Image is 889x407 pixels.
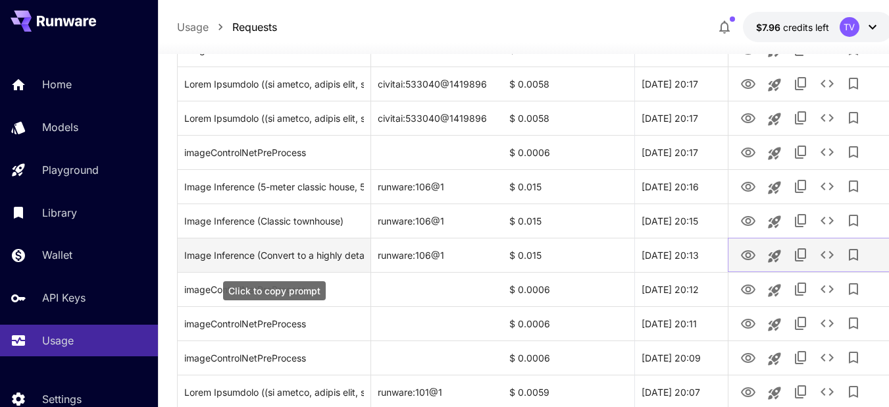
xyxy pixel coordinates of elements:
[42,290,86,306] p: API Keys
[184,170,364,203] div: Click to copy prompt
[503,203,634,238] div: $ 0.015
[184,238,364,272] div: Click to copy prompt
[840,70,867,97] button: Add to library
[184,341,364,375] div: Click to copy prompt
[177,19,209,35] a: Usage
[814,276,840,302] button: See details
[788,207,814,234] button: Copy TaskUUID
[735,138,761,165] button: View Image
[814,207,840,234] button: See details
[634,203,766,238] div: 26 Aug, 2025 20:15
[634,135,766,169] div: 26 Aug, 2025 20:17
[840,17,859,37] div: TV
[634,306,766,340] div: 26 Aug, 2025 20:11
[814,173,840,200] button: See details
[735,173,761,200] button: View Image
[814,139,840,165] button: See details
[840,344,867,371] button: Add to library
[783,22,829,33] span: credits left
[735,207,761,234] button: View Image
[634,169,766,203] div: 26 Aug, 2025 20:16
[840,242,867,268] button: Add to library
[761,346,788,372] button: Launch in playground
[761,72,788,98] button: Launch in playground
[814,70,840,97] button: See details
[840,207,867,234] button: Add to library
[634,101,766,135] div: 26 Aug, 2025 20:17
[840,379,867,405] button: Add to library
[42,119,78,135] p: Models
[371,238,503,272] div: runware:106@1
[184,136,364,169] div: Click to copy prompt
[735,70,761,97] button: View Image
[184,67,364,101] div: Click to copy prompt
[756,20,829,34] div: $7.95678
[184,273,364,306] div: Click to copy prompt
[788,379,814,405] button: Copy TaskUUID
[735,310,761,337] button: View Image
[840,310,867,337] button: Add to library
[814,344,840,371] button: See details
[42,247,72,263] p: Wallet
[840,139,867,165] button: Add to library
[840,105,867,131] button: Add to library
[42,76,72,92] p: Home
[371,169,503,203] div: runware:106@1
[735,104,761,131] button: View Image
[814,105,840,131] button: See details
[761,175,788,201] button: Launch in playground
[761,209,788,235] button: Launch in playground
[184,307,364,340] div: Click to copy prompt
[840,173,867,200] button: Add to library
[371,67,503,101] div: civitai:533040@1419896
[761,140,788,167] button: Launch in playground
[634,67,766,101] div: 26 Aug, 2025 20:17
[371,101,503,135] div: civitai:533040@1419896
[735,241,761,268] button: View Image
[503,340,634,375] div: $ 0.0006
[788,344,814,371] button: Copy TaskUUID
[788,173,814,200] button: Copy TaskUUID
[177,19,277,35] nav: breadcrumb
[840,276,867,302] button: Add to library
[788,310,814,337] button: Copy TaskUUID
[761,380,788,406] button: Launch in playground
[735,344,761,371] button: View Image
[788,70,814,97] button: Copy TaskUUID
[503,135,634,169] div: $ 0.0006
[232,19,277,35] a: Requests
[788,276,814,302] button: Copy TaskUUID
[735,378,761,405] button: View Image
[503,67,634,101] div: $ 0.0058
[788,105,814,131] button: Copy TaskUUID
[788,139,814,165] button: Copy TaskUUID
[503,272,634,306] div: $ 0.0006
[223,281,326,300] div: Click to copy prompt
[42,162,99,178] p: Playground
[42,391,82,407] p: Settings
[814,379,840,405] button: See details
[761,277,788,304] button: Launch in playground
[503,169,634,203] div: $ 0.015
[814,242,840,268] button: See details
[761,106,788,132] button: Launch in playground
[761,243,788,269] button: Launch in playground
[761,312,788,338] button: Launch in playground
[634,238,766,272] div: 26 Aug, 2025 20:13
[814,310,840,337] button: See details
[634,272,766,306] div: 26 Aug, 2025 20:12
[634,340,766,375] div: 26 Aug, 2025 20:09
[42,205,77,221] p: Library
[503,238,634,272] div: $ 0.015
[371,203,503,238] div: runware:106@1
[184,204,364,238] div: Click to copy prompt
[503,101,634,135] div: $ 0.0058
[756,22,783,33] span: $7.96
[42,333,74,348] p: Usage
[788,242,814,268] button: Copy TaskUUID
[184,101,364,135] div: Click to copy prompt
[503,306,634,340] div: $ 0.0006
[735,275,761,302] button: View Image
